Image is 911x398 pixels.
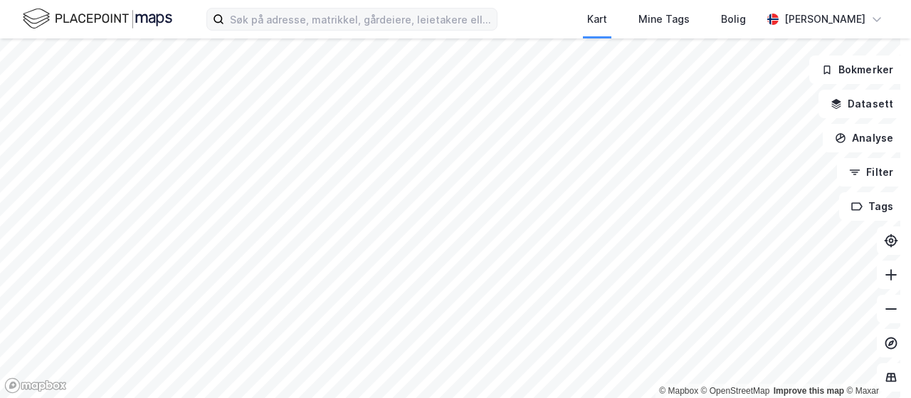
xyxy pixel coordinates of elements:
a: OpenStreetMap [701,386,770,396]
iframe: Chat Widget [840,330,911,398]
div: Kontrollprogram for chat [840,330,911,398]
div: Kart [587,11,607,28]
div: Mine Tags [638,11,690,28]
button: Tags [839,192,905,221]
div: [PERSON_NAME] [784,11,865,28]
input: Søk på adresse, matrikkel, gårdeiere, leietakere eller personer [224,9,497,30]
a: Improve this map [774,386,844,396]
div: Bolig [721,11,746,28]
button: Analyse [823,124,905,152]
button: Filter [837,158,905,187]
img: logo.f888ab2527a4732fd821a326f86c7f29.svg [23,6,172,31]
a: Mapbox [659,386,698,396]
button: Datasett [818,90,905,118]
a: Mapbox homepage [4,377,67,394]
button: Bokmerker [809,56,905,84]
